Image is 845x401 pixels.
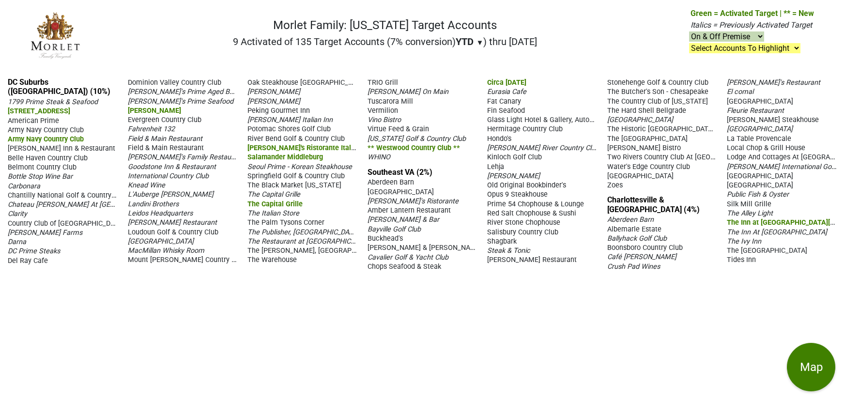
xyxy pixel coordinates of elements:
span: [GEOGRAPHIC_DATA] [128,237,194,246]
span: [PERSON_NAME] [247,97,300,106]
span: [PERSON_NAME] & [PERSON_NAME] Bros Steakhouse [368,243,537,252]
span: Water's Edge Country Club [607,163,690,171]
span: Fat Canary [487,97,521,106]
button: Map [787,343,835,391]
span: [GEOGRAPHIC_DATA] [727,172,793,180]
span: The Warehouse [247,256,297,264]
span: The Palm Tysons Corner [247,218,324,227]
span: American Prime [8,117,59,125]
span: Loudoun Golf & Country Club [128,228,218,236]
span: River Stone Chophouse [487,218,560,227]
span: Evergreen Country Club [128,116,201,124]
h1: Morlet Family: [US_STATE] Target Accounts [233,18,537,32]
span: Kinloch Golf Club [487,153,542,161]
span: [PERSON_NAME]'s Prime Aged Beef & Seafood Ashburn [128,87,302,96]
span: [PERSON_NAME] [247,88,300,96]
span: Fahrenheit 132 [128,125,175,133]
span: River Bend Golf & Country Club [247,135,345,143]
span: Red Salt Chophouse & Sushi [487,209,576,217]
a: DC Suburbs ([GEOGRAPHIC_DATA]) (10%) [8,77,110,96]
span: Fin Seafood [487,107,525,115]
span: [GEOGRAPHIC_DATA] [727,181,793,189]
span: Virtue Feed & Grain [368,125,429,133]
span: Vermilion [368,107,398,115]
span: TRIO Grill [368,78,398,87]
span: Chateau [PERSON_NAME] At [GEOGRAPHIC_DATA] [8,200,165,209]
span: Stonehenge Golf & Country Club [607,78,708,87]
span: Aberdeen Barn [607,216,654,224]
span: Del Ray Cafe [8,257,48,265]
span: The Publisher, [GEOGRAPHIC_DATA], a Tribute Portfolio Hotel [247,227,436,236]
span: [GEOGRAPHIC_DATA] [607,172,674,180]
span: Green = Activated Target | ** = New [691,9,814,18]
span: The [GEOGRAPHIC_DATA] [727,247,807,255]
span: 1799 Prime Steak & Seafood [8,98,98,106]
span: MacMillan Whisky Room [128,247,204,255]
span: Tuscarora Mill [368,97,413,106]
span: Ballyhack Golf Club [607,234,667,243]
span: [PERSON_NAME] Restaurant [487,256,577,264]
span: Knead Wine [128,181,165,189]
span: Salamander Middleburg [247,153,323,161]
span: Vino Bistro [368,116,401,124]
span: Italics = Previously Activated Target [691,20,812,30]
span: [GEOGRAPHIC_DATA] [607,116,673,124]
span: Tides Inn [727,256,756,264]
span: Cavalier Golf & Yacht Club [368,253,448,262]
img: Morlet Family [31,11,80,59]
span: Two Rivers Country Club At [GEOGRAPHIC_DATA] [607,152,761,161]
span: Field & Main Restaurant [128,135,202,143]
span: Seoul Prime - Korean Steakhouse [247,163,352,171]
span: Belle Haven Country Club [8,154,88,162]
span: [PERSON_NAME] Farms [8,229,82,237]
span: Oak Steakhouse [GEOGRAPHIC_DATA] [247,77,367,87]
span: Old Original Bookbinder's [487,181,566,189]
span: The Capital Grille [247,190,300,199]
span: [PERSON_NAME] Restaurant [128,218,217,227]
span: The Historic [GEOGRAPHIC_DATA] and Beach Club [607,124,766,133]
span: Bayville Golf Club [368,225,421,233]
span: Local Chop & Grill House [727,144,805,152]
span: [US_STATE] Golf & Country Club [368,135,466,143]
span: Prime 54 Chophouse & Lounge [487,200,584,208]
span: [PERSON_NAME] Bistro [607,144,681,152]
span: Leidos Headquarters [128,209,193,217]
span: Buckhead's [368,234,403,243]
span: Landini Brothers [128,200,179,208]
span: Belmont Country Club [8,163,77,171]
span: L'Auberge [PERSON_NAME] [128,190,214,199]
span: The [GEOGRAPHIC_DATA] [607,135,688,143]
span: The Capital Grille [247,200,303,208]
span: The Hard Shell Bellgrade [607,107,686,115]
span: Glass Light Hotel & Gallery, Autograph Collection [487,115,641,124]
span: Amber Lantern Restaurant [368,206,451,215]
span: The Ivy Inn [727,237,761,246]
span: WHINO [368,153,390,161]
span: [GEOGRAPHIC_DATA] [727,97,793,106]
span: [PERSON_NAME] Inn & Restaurant [8,144,115,153]
span: Field & Main Restaurant [128,144,204,152]
span: Shagbark [487,237,517,246]
span: The Black Market [US_STATE] [247,181,341,189]
span: [GEOGRAPHIC_DATA] [368,188,434,196]
span: The Restaurant at [GEOGRAPHIC_DATA] [247,236,372,246]
span: [GEOGRAPHIC_DATA] [727,125,793,133]
span: [PERSON_NAME] [487,172,540,180]
span: [PERSON_NAME] & Bar [368,216,439,224]
span: Goodstone Inn & Restaurant [128,163,216,171]
span: Salisbury Country Club [487,228,558,236]
span: [PERSON_NAME] River Country Club [487,143,599,152]
span: Zoes [607,181,623,189]
span: Dominion Valley Country Club [128,78,221,87]
span: Boonsboro Country Club [607,244,683,252]
span: La Table Provencale [727,135,791,143]
a: Charlottesville & [GEOGRAPHIC_DATA] (4%) [607,195,700,214]
span: [PERSON_NAME]'s Family Restaurant [128,152,244,161]
span: [PERSON_NAME] Italian Inn [247,116,333,124]
span: [PERSON_NAME]'s Ristorante Italiano [247,143,365,152]
span: Army Navy Country Club [8,135,84,143]
span: Crush Pad Wines [607,262,660,271]
span: [PERSON_NAME] On Main [368,88,448,96]
span: ▼ [476,38,483,47]
span: Chantilly National Golf & Country Club [8,190,127,200]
